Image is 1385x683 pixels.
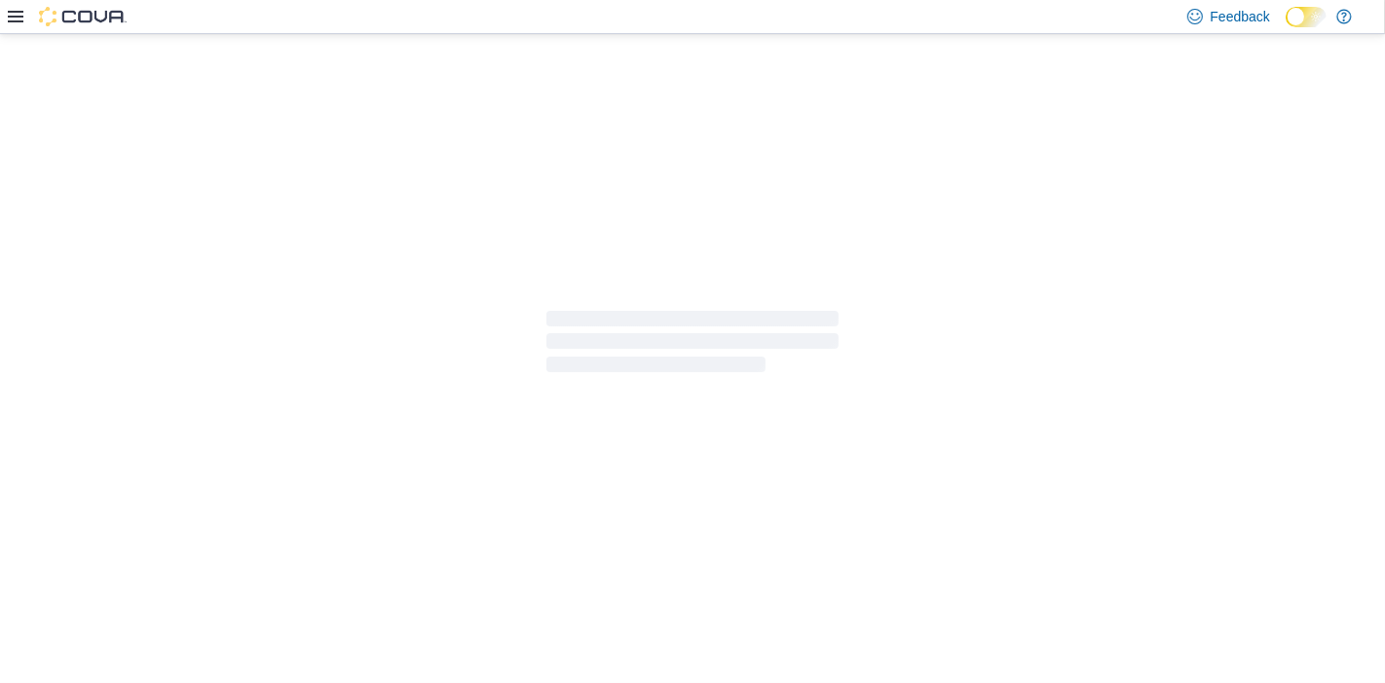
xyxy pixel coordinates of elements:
[1286,27,1287,28] span: Dark Mode
[39,7,127,26] img: Cova
[1211,7,1270,26] span: Feedback
[1286,7,1327,27] input: Dark Mode
[546,315,839,377] span: Loading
